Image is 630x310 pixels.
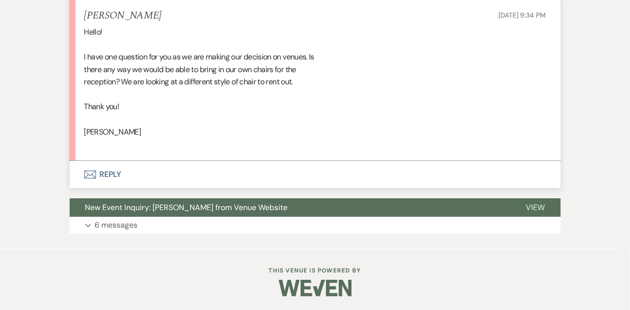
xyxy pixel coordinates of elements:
[95,219,138,232] p: 6 messages
[84,10,162,22] h5: [PERSON_NAME]
[70,198,511,217] button: New Event Inquiry: [PERSON_NAME] from Venue Website
[526,202,545,213] span: View
[511,198,561,217] button: View
[498,11,546,19] span: [DATE] 9:34 PM
[70,217,561,233] button: 6 messages
[85,202,288,213] span: New Event Inquiry: [PERSON_NAME] from Venue Website
[70,161,561,188] button: Reply
[279,271,352,305] img: Weven Logo
[84,26,546,151] div: Hello! I have one question for you as we are making our decision on venues. Is there any way we w...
